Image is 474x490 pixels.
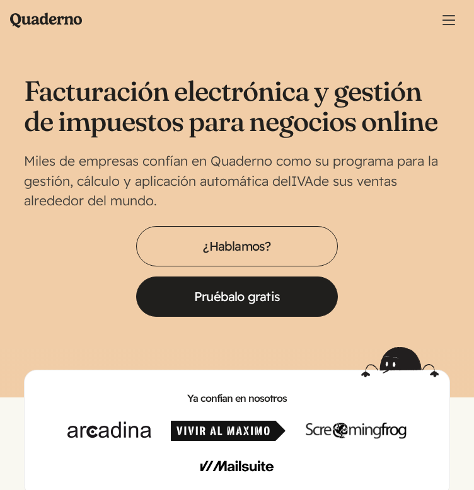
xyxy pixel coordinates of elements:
img: Vivir al Máximo [171,421,286,441]
img: Screaming Frog [306,421,407,441]
h1: Facturación electrónica y gestión de impuestos para negocios online [24,76,451,136]
a: Pruébalo gratis [136,276,338,317]
img: Mailsuite [200,456,273,476]
p: Miles de empresas confían en Quaderno como su programa para la gestión, cálculo y aplicación auto... [24,151,451,211]
a: ¿Hablamos? [136,226,338,266]
img: Arcadina.com [67,421,151,441]
abbr: Impuesto sobre el Valor Añadido [291,173,313,189]
h2: Ya confían en nosotros [40,390,435,406]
